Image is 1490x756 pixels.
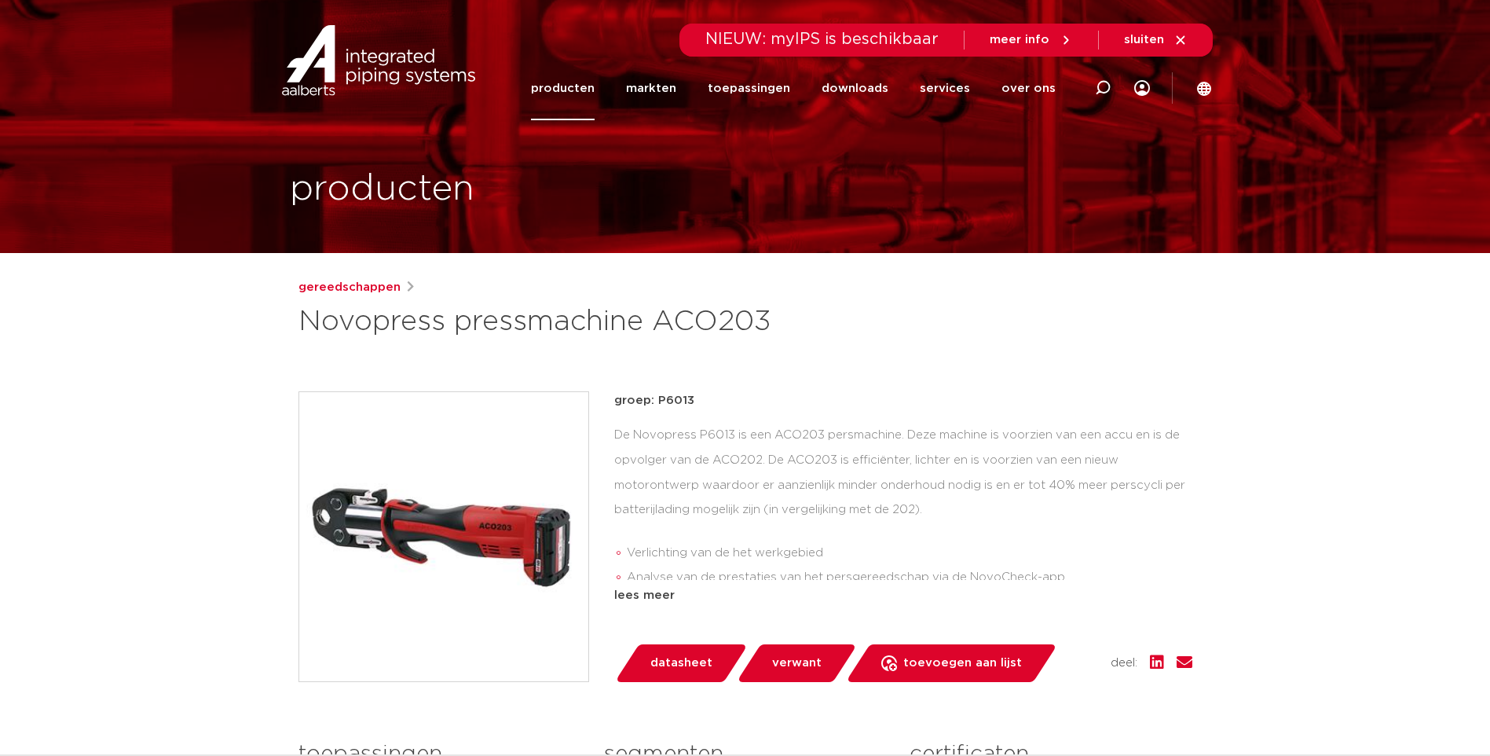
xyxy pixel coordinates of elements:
[772,651,822,676] span: verwant
[1001,57,1056,120] a: over ons
[614,423,1192,580] div: De Novopress P6013 is een ACO203 persmachine. Deze machine is voorzien van een accu en is de opvo...
[650,651,712,676] span: datasheet
[708,57,790,120] a: toepassingen
[298,303,888,341] h1: Novopress pressmachine ACO203
[531,57,1056,120] nav: Menu
[736,644,857,682] a: verwant
[705,31,939,47] span: NIEUW: myIPS is beschikbaar
[614,391,1192,410] p: groep: P6013
[1134,57,1150,120] div: my IPS
[531,57,595,120] a: producten
[990,33,1073,47] a: meer info
[626,57,676,120] a: markten
[298,278,401,297] a: gereedschappen
[1124,34,1164,46] span: sluiten
[903,651,1022,676] span: toevoegen aan lijst
[1124,33,1188,47] a: sluiten
[614,586,1192,605] div: lees meer
[1111,654,1137,673] span: deel:
[614,644,748,682] a: datasheet
[627,565,1192,590] li: Analyse van de prestaties van het persgereedschap via de NovoCheck-app
[627,541,1192,566] li: Verlichting van de het werkgebied
[920,57,970,120] a: services
[822,57,888,120] a: downloads
[290,164,474,215] h1: producten
[299,392,588,681] img: Product Image for Novopress pressmachine ACO203
[990,34,1049,46] span: meer info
